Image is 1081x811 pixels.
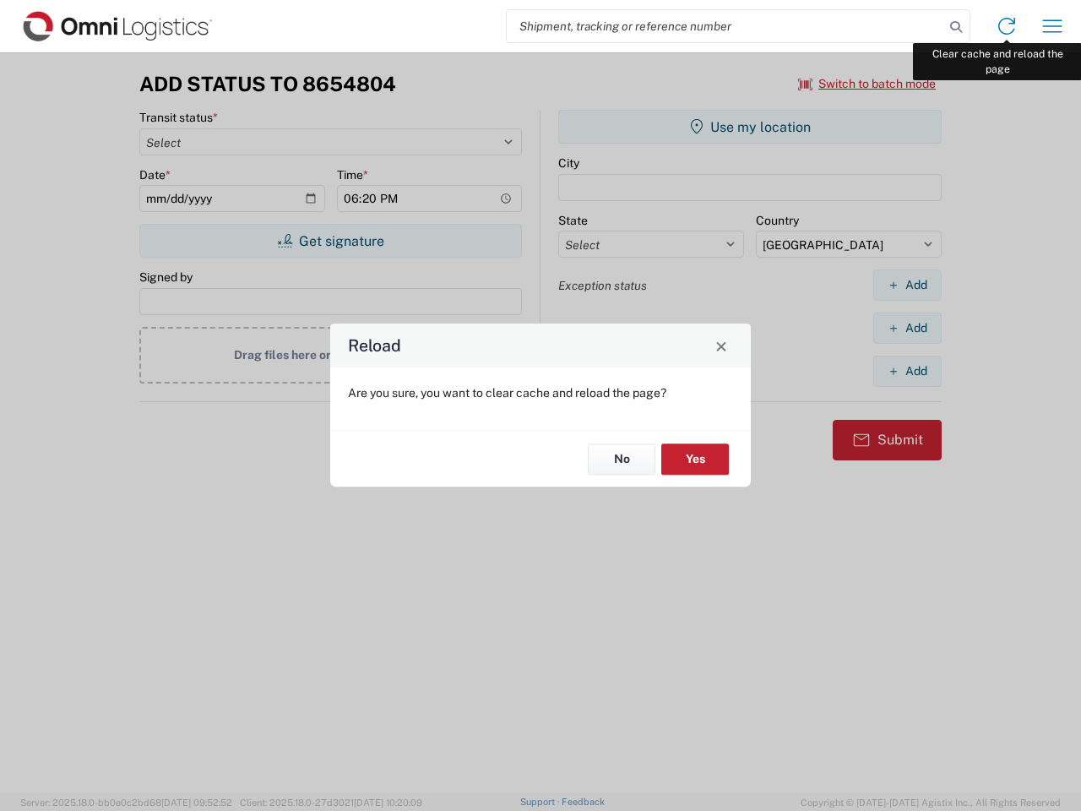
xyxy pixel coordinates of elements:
h4: Reload [348,334,401,358]
input: Shipment, tracking or reference number [507,10,944,42]
button: No [588,444,655,475]
button: Close [709,334,733,357]
button: Yes [661,444,729,475]
p: Are you sure, you want to clear cache and reload the page? [348,385,733,400]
